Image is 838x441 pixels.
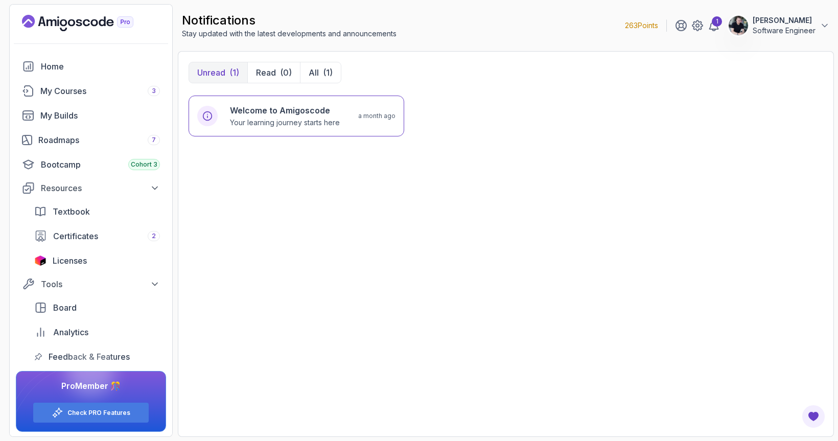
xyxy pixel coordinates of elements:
p: [PERSON_NAME] [753,15,816,26]
a: home [16,56,166,77]
a: Check PRO Features [67,409,130,417]
div: Home [41,60,160,73]
div: (0) [280,66,292,79]
a: bootcamp [16,154,166,175]
a: feedback [28,346,166,367]
img: jetbrains icon [34,256,46,266]
span: 7 [152,136,156,144]
h6: Welcome to Amigoscode [230,104,340,117]
button: Tools [16,275,166,293]
div: (1) [323,66,333,79]
a: builds [16,105,166,126]
p: Read [256,66,276,79]
span: 3 [152,87,156,95]
span: Analytics [53,326,88,338]
div: (1) [229,66,239,79]
h2: notifications [182,12,397,29]
div: My Builds [40,109,160,122]
p: Software Engineer [753,26,816,36]
button: Check PRO Features [33,402,149,423]
p: Unread [197,66,225,79]
span: Board [53,301,77,314]
button: Resources [16,179,166,197]
span: 2 [152,232,156,240]
div: Tools [41,278,160,290]
a: textbook [28,201,166,222]
span: Feedback & Features [49,351,130,363]
p: Your learning journey starts here [230,118,340,128]
a: courses [16,81,166,101]
a: 1 [708,19,720,32]
a: certificates [28,226,166,246]
p: a month ago [358,112,395,120]
div: Bootcamp [41,158,160,171]
a: analytics [28,322,166,342]
a: board [28,297,166,318]
a: roadmaps [16,130,166,150]
span: Licenses [53,254,87,267]
button: All(1) [300,62,341,83]
span: Certificates [53,230,98,242]
div: Roadmaps [38,134,160,146]
p: 263 Points [625,20,658,31]
div: Resources [41,182,160,194]
div: 1 [712,16,722,27]
a: licenses [28,250,166,271]
span: Cohort 3 [131,160,157,169]
p: All [309,66,319,79]
button: user profile image[PERSON_NAME]Software Engineer [728,15,830,36]
img: user profile image [729,16,748,35]
button: Unread(1) [189,62,247,83]
span: Textbook [53,205,90,218]
div: My Courses [40,85,160,97]
a: Landing page [22,15,157,31]
button: Open Feedback Button [801,404,826,429]
p: Stay updated with the latest developments and announcements [182,29,397,39]
button: Read(0) [247,62,300,83]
